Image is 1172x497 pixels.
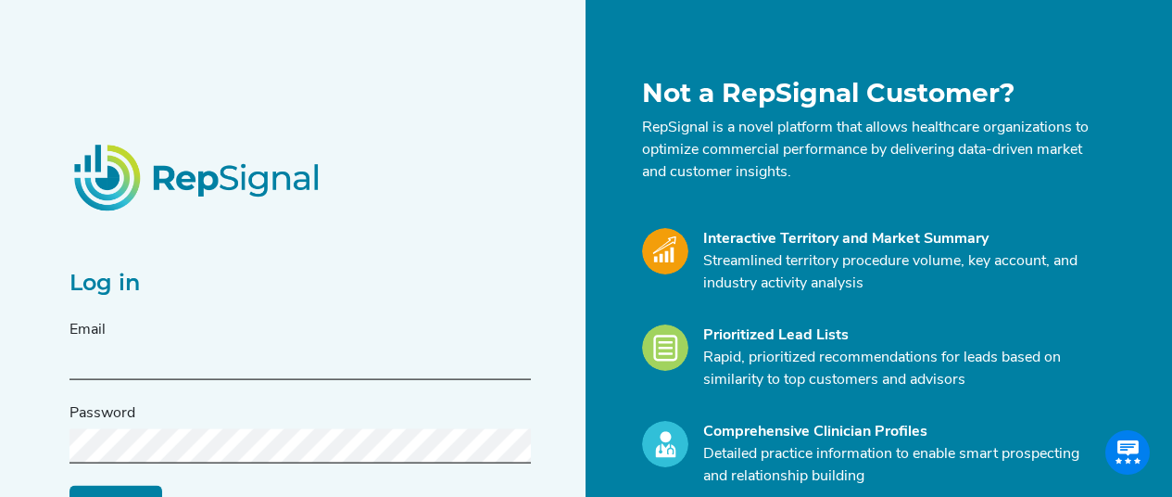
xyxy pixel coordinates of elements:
[642,117,1092,184] p: RepSignal is a novel platform that allows healthcare organizations to optimize commercial perform...
[703,325,1092,347] div: Prioritized Lead Lists
[703,250,1092,295] p: Streamlined territory procedure volume, key account, and industry activity analysis
[703,228,1092,250] div: Interactive Territory and Market Summary
[703,421,1092,443] div: Comprehensive Clinician Profiles
[703,443,1092,488] p: Detailed practice information to enable smart prospecting and relationship building
[642,325,688,371] img: Leads_Icon.28e8c528.svg
[642,421,688,467] img: Profile_Icon.739e2aba.svg
[51,121,346,233] img: RepSignalLogo.20539ed3.png
[642,78,1092,109] h1: Not a RepSignal Customer?
[642,228,688,274] img: Market_Icon.a700a4ad.svg
[703,347,1092,391] p: Rapid, prioritized recommendations for leads based on similarity to top customers and advisors
[69,402,135,425] label: Password
[69,319,106,341] label: Email
[69,270,531,297] h2: Log in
